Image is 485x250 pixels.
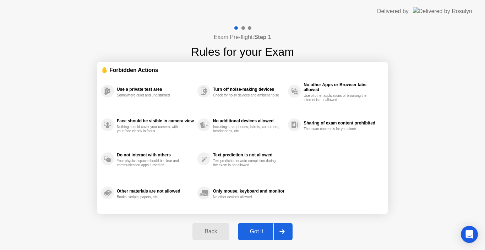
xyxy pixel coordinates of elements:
[213,195,280,199] div: No other devices allowed
[304,94,371,102] div: Use of other applications or browsing the internet is not allowed
[304,121,380,126] div: Sharing of exam content prohibited
[413,7,472,15] img: Delivered by Rosalyn
[192,223,229,240] button: Back
[461,226,478,243] div: Open Intercom Messenger
[195,228,227,235] div: Back
[214,33,271,41] h4: Exam Pre-flight:
[240,228,273,235] div: Got it
[213,87,284,92] div: Turn off noise-making devices
[213,159,280,167] div: Text prediction or auto-completion during the exam is not allowed
[377,7,409,16] div: Delivered by
[117,93,184,98] div: Somewhere quiet and undisturbed
[213,189,284,194] div: Only mouse, keyboard and monitor
[213,118,284,123] div: No additional devices allowed
[117,118,194,123] div: Face should be visible in camera view
[117,195,184,199] div: Books, scripts, papers, etc
[117,189,194,194] div: Other materials are not allowed
[213,93,280,98] div: Check for noisy devices and ambient noise
[117,152,194,157] div: Do not interact with others
[191,43,294,60] h1: Rules for your Exam
[238,223,293,240] button: Got it
[254,34,271,40] b: Step 1
[117,87,194,92] div: Use a private test area
[117,125,184,133] div: Nothing should cover your camera, with your face clearly in focus
[213,152,284,157] div: Text prediction is not allowed
[304,82,380,92] div: No other Apps or Browser tabs allowed
[101,66,384,74] div: ✋ Forbidden Actions
[117,159,184,167] div: Your physical space should be clear and communication apps turned off
[213,125,280,133] div: Including smartphones, tablets, computers, headphones, etc.
[304,127,371,131] div: The exam content is for you alone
